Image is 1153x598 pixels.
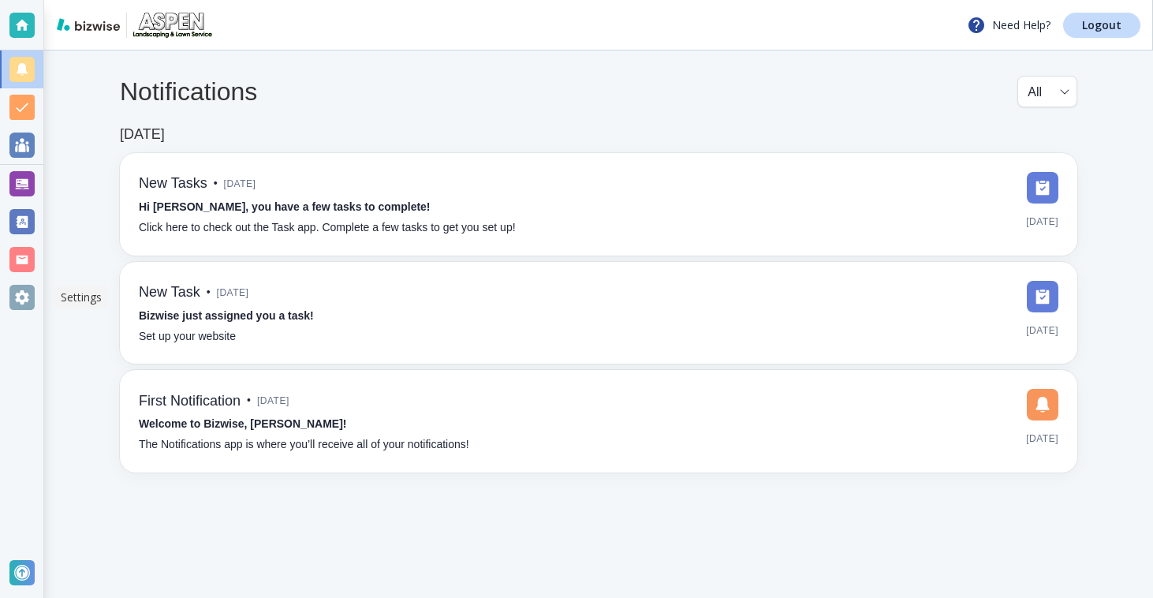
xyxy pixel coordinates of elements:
[247,392,251,409] p: •
[1026,210,1058,234] span: [DATE]
[1026,319,1058,342] span: [DATE]
[217,281,249,305] span: [DATE]
[214,175,218,192] p: •
[139,200,431,213] strong: Hi [PERSON_NAME], you have a few tasks to complete!
[139,436,469,454] p: The Notifications app is where you’ll receive all of your notifications!
[139,328,236,346] p: Set up your website
[1027,281,1058,312] img: DashboardSidebarTasks.svg
[139,417,346,430] strong: Welcome to Bizwise, [PERSON_NAME]!
[139,219,516,237] p: Click here to check out the Task app. Complete a few tasks to get you set up!
[1063,13,1140,38] a: Logout
[207,284,211,301] p: •
[139,175,207,192] h6: New Tasks
[139,284,200,301] h6: New Task
[224,172,256,196] span: [DATE]
[1027,389,1058,420] img: DashboardSidebarNotification.svg
[120,153,1077,256] a: New Tasks•[DATE]Hi [PERSON_NAME], you have a few tasks to complete!Click here to check out the Ta...
[1028,77,1067,107] div: All
[1026,427,1058,450] span: [DATE]
[120,126,165,144] h6: [DATE]
[139,393,241,410] h6: First Notification
[61,290,102,305] p: Settings
[120,370,1077,473] a: First Notification•[DATE]Welcome to Bizwise, [PERSON_NAME]!The Notifications app is where you’ll ...
[1027,172,1058,204] img: DashboardSidebarTasks.svg
[257,389,289,413] span: [DATE]
[1082,20,1121,31] p: Logout
[57,18,120,31] img: bizwise
[139,309,314,322] strong: Bizwise just assigned you a task!
[120,262,1077,364] a: New Task•[DATE]Bizwise just assigned you a task!Set up your website[DATE]
[967,16,1050,35] p: Need Help?
[120,77,257,107] h4: Notifications
[133,13,212,38] img: Aspen Landscaping & Lawn Service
